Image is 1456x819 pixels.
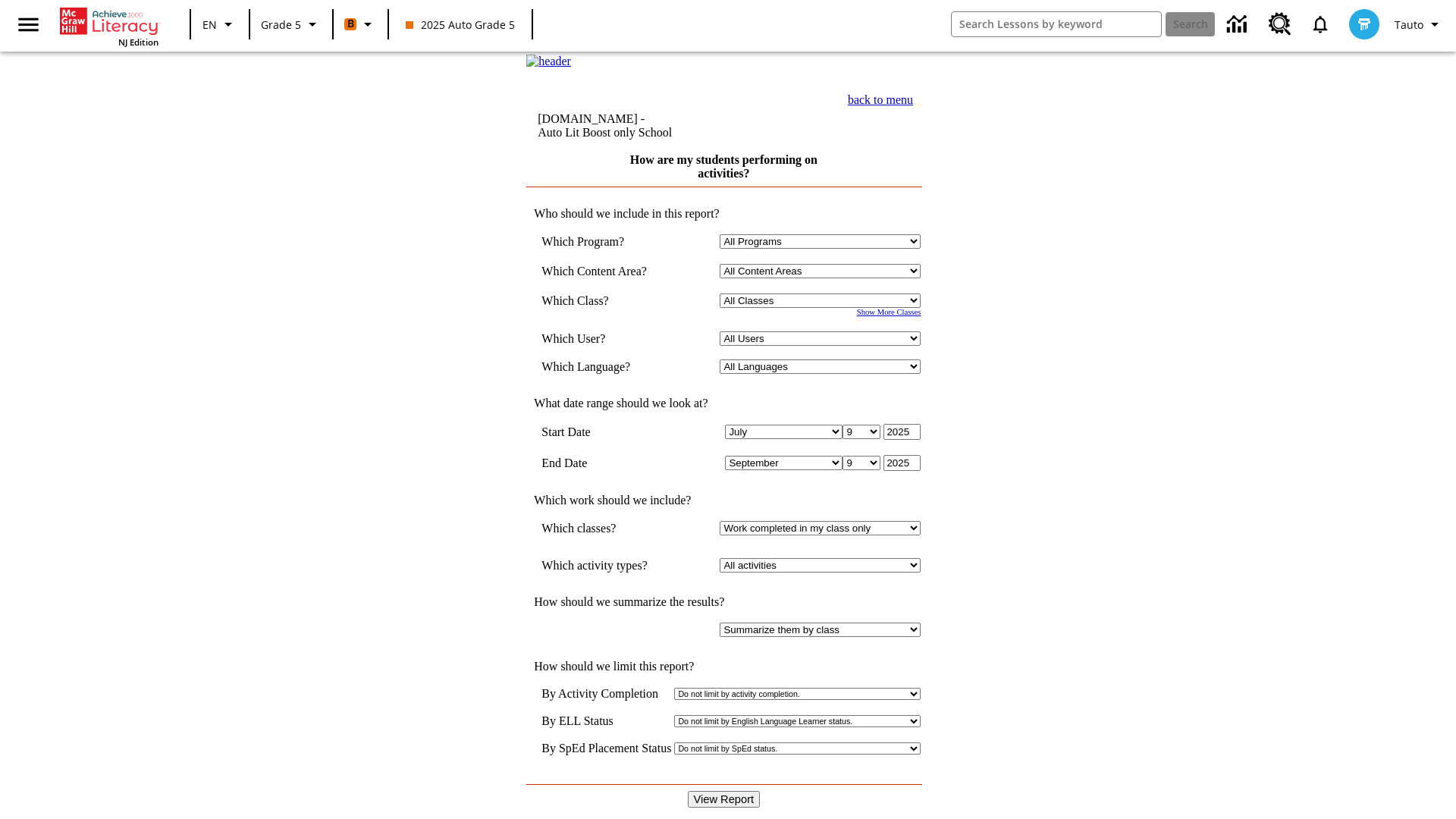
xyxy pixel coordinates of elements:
nobr: Which Content Area? [541,265,647,278]
td: [DOMAIN_NAME] - [538,112,769,140]
a: Data Center [1218,4,1260,45]
a: Show More Classes [857,308,921,316]
a: back to menu [848,93,913,106]
td: Which Class? [541,293,669,308]
span: NJ Edition [118,36,158,48]
td: Which classes? [541,521,669,535]
td: Which Language? [541,359,669,374]
span: B [347,14,354,33]
td: Which Program? [541,234,669,249]
button: Profile/Settings [1389,11,1450,38]
td: How should we limit this report? [526,660,921,673]
span: 2025 Auto Grade 5 [406,17,515,33]
span: Grade 5 [261,17,301,33]
input: search field [952,12,1161,36]
td: By SpEd Placement Status [541,742,671,755]
td: By ELL Status [541,714,671,728]
button: Select a new avatar [1340,5,1389,44]
td: Start Date [541,424,669,440]
button: Grade: Grade 5, Select a grade [255,11,328,38]
td: By Activity Completion [541,687,671,701]
button: Boost Class color is orange. Change class color [338,11,383,38]
a: Resource Center, Will open in new tab [1260,4,1301,45]
div: Home [60,5,158,48]
td: What date range should we look at? [526,397,921,410]
td: Which activity types? [541,558,669,573]
td: Who should we include in this report? [526,207,921,221]
a: How are my students performing on activities? [630,153,817,180]
td: End Date [541,455,669,471]
td: Which work should we include? [526,494,921,507]
span: Tauto [1395,17,1423,33]
img: header [526,55,571,68]
img: avatar image [1349,9,1379,39]
td: Which User? [541,331,669,346]
span: EN [202,17,217,33]
a: Notifications [1301,5,1340,44]
td: How should we summarize the results? [526,595,921,609]
nobr: Auto Lit Boost only School [538,126,672,139]
input: View Report [688,791,761,808]
button: Open side menu [6,2,51,47]
button: Language: EN, Select a language [196,11,244,38]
